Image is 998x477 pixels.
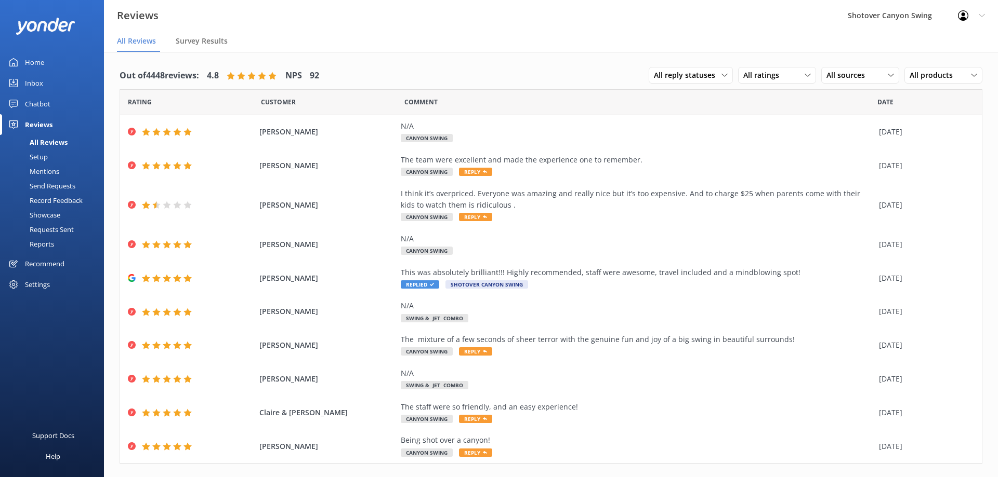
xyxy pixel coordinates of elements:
[404,97,438,107] span: Question
[207,69,219,83] h4: 4.8
[879,126,969,138] div: [DATE]
[259,407,396,418] span: Claire & [PERSON_NAME]
[117,36,156,46] span: All Reviews
[877,97,894,107] span: Date
[401,134,453,142] span: Canyon Swing
[259,239,396,250] span: [PERSON_NAME]
[120,69,199,83] h4: Out of 4448 reviews:
[826,70,871,81] span: All sources
[25,93,50,114] div: Chatbot
[879,306,969,317] div: [DATE]
[879,441,969,452] div: [DATE]
[401,415,453,423] span: Canyon Swing
[25,52,44,73] div: Home
[259,199,396,211] span: [PERSON_NAME]
[25,253,64,274] div: Recommend
[6,208,60,222] div: Showcase
[128,97,152,107] span: Date
[879,160,969,171] div: [DATE]
[654,70,721,81] span: All reply statuses
[6,193,83,208] div: Record Feedback
[401,233,874,244] div: N/A
[310,69,319,83] h4: 92
[879,373,969,385] div: [DATE]
[743,70,785,81] span: All ratings
[285,69,302,83] h4: NPS
[910,70,959,81] span: All products
[879,239,969,250] div: [DATE]
[6,164,59,179] div: Mentions
[401,267,874,278] div: This was absolutely brilliant!!! Highly recommended, staff were awesome, travel included and a mi...
[259,339,396,351] span: [PERSON_NAME]
[401,247,453,255] span: Canyon Swing
[401,300,874,311] div: N/A
[401,280,439,289] span: Replied
[459,448,492,457] span: Reply
[6,135,104,149] a: All Reviews
[259,306,396,317] span: [PERSON_NAME]
[6,237,104,251] a: Reports
[401,188,874,211] div: I think it’s overpriced. Everyone was amazing and really nice but it’s too expensive. And to char...
[6,179,75,193] div: Send Requests
[6,222,104,237] a: Requests Sent
[46,446,60,467] div: Help
[445,280,528,289] span: Shotover Canyon Swing
[401,120,874,132] div: N/A
[6,149,48,164] div: Setup
[401,448,453,457] span: Canyon Swing
[117,7,159,24] h3: Reviews
[401,381,468,389] span: Swing & Jet Combo
[459,415,492,423] span: Reply
[6,135,68,149] div: All Reviews
[32,425,74,446] div: Support Docs
[259,272,396,284] span: [PERSON_NAME]
[879,272,969,284] div: [DATE]
[401,213,453,221] span: Canyon Swing
[259,441,396,452] span: [PERSON_NAME]
[25,114,52,135] div: Reviews
[259,160,396,171] span: [PERSON_NAME]
[459,168,492,176] span: Reply
[6,149,104,164] a: Setup
[25,274,50,295] div: Settings
[401,367,874,379] div: N/A
[401,314,468,322] span: Swing & Jet Combo
[401,334,874,345] div: The mixture of a few seconds of sheer terror with the genuine fun and joy of a big swing in beaut...
[259,126,396,138] span: [PERSON_NAME]
[6,208,104,222] a: Showcase
[401,168,453,176] span: Canyon Swing
[6,164,104,179] a: Mentions
[25,73,43,93] div: Inbox
[459,347,492,356] span: Reply
[401,154,874,166] div: The team were excellent and made the experience one to remember.
[401,347,453,356] span: Canyon Swing
[6,237,54,251] div: Reports
[401,434,874,446] div: Being shot over a canyon!
[259,373,396,385] span: [PERSON_NAME]
[459,213,492,221] span: Reply
[401,401,874,413] div: The staff were so friendly, and an easy experience!
[879,339,969,351] div: [DATE]
[879,407,969,418] div: [DATE]
[16,18,75,35] img: yonder-white-logo.png
[176,36,228,46] span: Survey Results
[879,199,969,211] div: [DATE]
[6,179,104,193] a: Send Requests
[6,193,104,208] a: Record Feedback
[6,222,74,237] div: Requests Sent
[261,97,296,107] span: Date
